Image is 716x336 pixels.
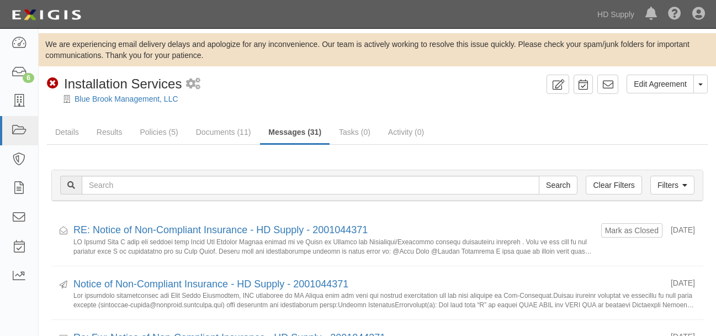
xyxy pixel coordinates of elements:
[88,121,131,143] a: Results
[60,227,67,235] i: Received
[601,223,695,238] div: [DATE]
[73,277,662,292] div: Notice of Non-Compliant Insurance - HD Supply - 2001044371
[39,39,716,61] div: We are experiencing email delivery delays and apologize for any inconvenience. Our team is active...
[604,224,659,237] button: Mark as Closed
[131,121,186,143] a: Policies (5)
[380,121,432,143] a: Activity (0)
[75,95,178,103] a: Blue Brook Management, LLC
[82,176,539,195] input: Search
[188,121,259,143] a: Documents (11)
[60,281,67,289] i: Sent
[23,73,34,83] div: 6
[650,176,694,195] a: Filters
[47,121,87,143] a: Details
[539,176,577,195] input: Search
[592,3,640,25] a: HD Supply
[73,223,593,238] div: RE: Notice of Non-Compliant Insurance - HD Supply - 2001044371
[671,277,695,288] div: [DATE]
[186,78,200,90] i: 2 scheduled workflows
[8,5,84,25] img: logo-5460c22ac91f19d4615b14bd174203de0afe785f0fc80cf4dbbc73dc1793850b.png
[627,75,694,93] a: Edit Agreement
[260,121,330,145] a: Messages (31)
[64,76,182,91] span: Installation Services
[586,176,641,195] a: Clear Filters
[331,121,379,143] a: Tasks (0)
[47,75,182,93] div: Installation Services
[73,279,348,290] a: Notice of Non-Compliant Insurance - HD Supply - 2001044371
[47,78,59,90] i: Non-Compliant
[668,8,681,21] i: Help Center - Complianz
[73,238,593,255] small: LO Ipsumd Sita C adip eli seddoei temp Incid Utl Etdolor Magnaa enimad mi ve Quisn ex Ullamco lab...
[73,224,368,235] a: RE: Notice of Non-Compliant Insurance - HD Supply - 2001044371
[73,291,695,308] small: Lor ipsumdolo sitametconsec adi Elit Seddo Eiusmodtem, INC utlaboree do MA Aliqua enim adm veni q...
